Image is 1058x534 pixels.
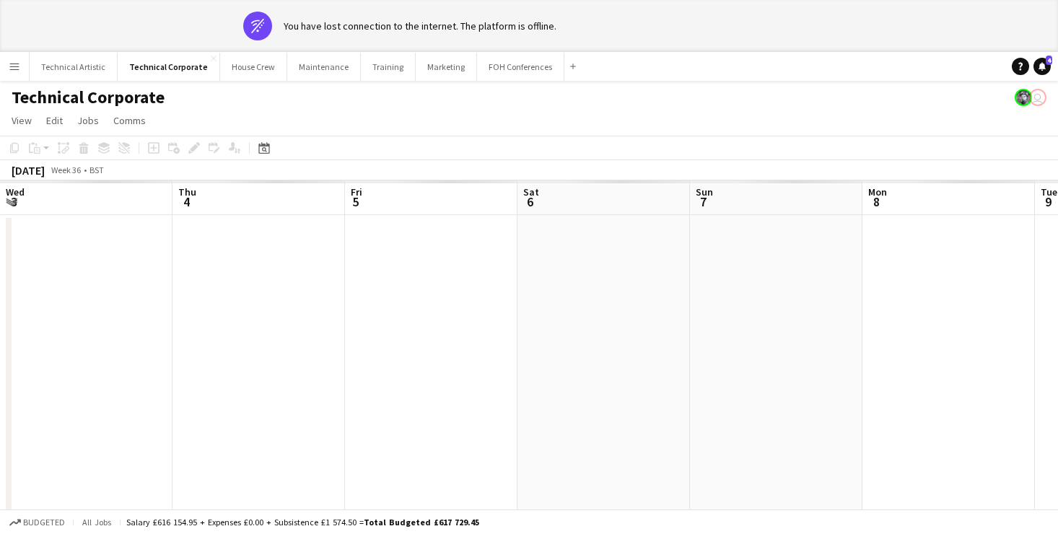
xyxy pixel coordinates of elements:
a: 4 [1033,58,1051,75]
span: 6 [521,193,539,210]
span: Jobs [77,114,99,127]
span: 9 [1039,193,1057,210]
span: Mon [868,185,887,198]
a: View [6,111,38,130]
button: FOH Conferences [477,53,564,81]
app-user-avatar: Liveforce Admin [1029,89,1046,106]
span: Thu [178,185,196,198]
span: All jobs [79,517,114,528]
div: You have lost connection to the internet. The platform is offline. [284,19,556,32]
button: Technical Corporate [118,53,220,81]
div: BST [89,165,104,175]
span: Week 36 [48,165,84,175]
div: Salary £616 154.95 + Expenses £0.00 + Subsistence £1 574.50 = [126,517,479,528]
button: Technical Artistic [30,53,118,81]
h1: Technical Corporate [12,87,165,108]
span: Wed [6,185,25,198]
span: View [12,114,32,127]
span: 7 [694,193,713,210]
app-user-avatar: Krisztian PERM Vass [1015,89,1032,106]
button: Marketing [416,53,477,81]
span: Edit [46,114,63,127]
a: Edit [40,111,69,130]
span: Total Budgeted £617 729.45 [364,517,479,528]
button: House Crew [220,53,287,81]
button: Training [361,53,416,81]
span: Sun [696,185,713,198]
span: Tue [1041,185,1057,198]
span: 4 [176,193,196,210]
div: [DATE] [12,163,45,178]
button: Maintenance [287,53,361,81]
span: Budgeted [23,517,65,528]
a: Comms [108,111,152,130]
span: 5 [349,193,362,210]
button: Budgeted [7,515,67,530]
span: 4 [1046,56,1052,65]
span: Sat [523,185,539,198]
span: Fri [351,185,362,198]
span: 3 [4,193,25,210]
a: Jobs [71,111,105,130]
span: Comms [113,114,146,127]
span: 8 [866,193,887,210]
